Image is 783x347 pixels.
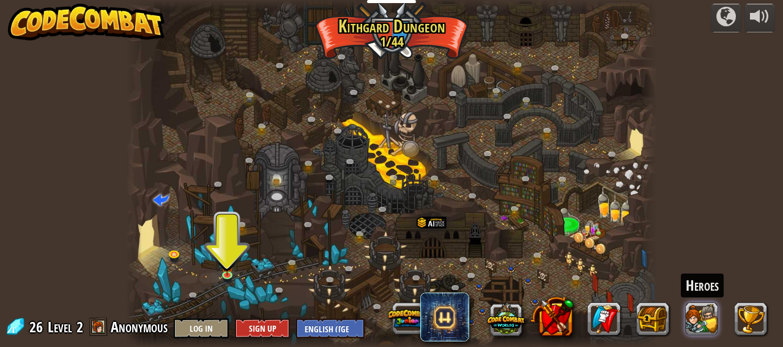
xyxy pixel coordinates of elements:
[8,4,165,40] img: CodeCombat - Learn how to code by playing a game
[711,4,741,32] button: Campaigns
[515,203,521,207] img: portrait.png
[29,317,46,337] span: 26
[76,317,83,337] span: 2
[174,318,229,338] button: Log In
[744,4,775,32] button: Adjust volume
[111,317,168,337] span: Anonymous
[48,317,72,337] span: Level
[235,318,290,338] button: Sign Up
[361,229,366,233] img: portrait.png
[262,121,268,125] img: portrait.png
[221,255,233,275] img: level-banner-unstarted.png
[681,274,724,298] div: Heroes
